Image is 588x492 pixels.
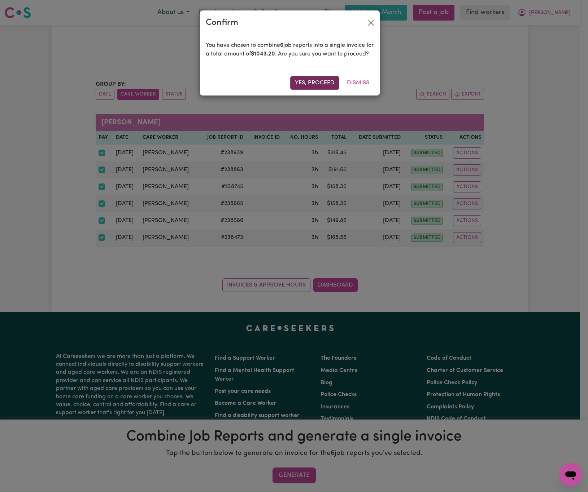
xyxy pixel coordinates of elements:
[280,43,283,48] b: 6
[290,76,339,90] button: Yes, proceed
[365,17,377,28] button: Close
[206,16,238,29] div: Confirm
[206,43,374,57] span: You have chosen to combine job reports into a single invoice for a total amount of . Are you sure...
[559,463,582,486] iframe: Button to launch messaging window
[251,51,275,57] b: $ 1043.20
[342,76,374,90] button: Dismiss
